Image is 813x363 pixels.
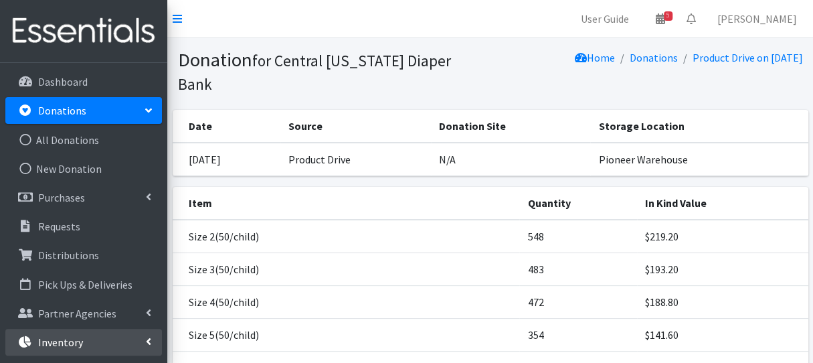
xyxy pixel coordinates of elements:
span: 5 [664,11,672,21]
td: 472 [519,286,637,319]
td: Size 2(50/child) [173,220,520,253]
p: Requests [38,220,80,233]
td: $193.20 [637,253,808,286]
th: Donation Site [431,110,590,143]
th: In Kind Value [637,187,808,220]
p: Donations [38,104,86,117]
th: Item [173,187,520,220]
small: for Central [US_STATE] Diaper Bank [178,51,451,94]
a: User Guide [570,5,640,32]
th: Date [173,110,281,143]
th: Quantity [519,187,637,220]
td: $219.20 [637,220,808,253]
p: Partner Agencies [38,307,116,320]
a: Partner Agencies [5,300,162,327]
a: New Donation [5,155,162,182]
a: All Donations [5,127,162,153]
a: Dashboard [5,68,162,95]
a: Purchases [5,184,162,211]
td: 483 [519,253,637,286]
td: Size 5(50/child) [173,319,520,352]
a: Pick Ups & Deliveries [5,271,162,298]
h1: Donation [178,48,486,94]
a: [PERSON_NAME] [707,5,808,32]
a: Distributions [5,242,162,269]
td: [DATE] [173,143,281,176]
a: Donations [630,51,678,64]
th: Source [280,110,431,143]
td: Product Drive [280,143,431,176]
td: $188.80 [637,286,808,319]
img: HumanEssentials [5,9,162,54]
td: 354 [519,319,637,352]
td: N/A [431,143,590,176]
a: 5 [645,5,676,32]
a: Requests [5,213,162,240]
p: Distributions [38,248,99,262]
a: Product Drive on [DATE] [693,51,803,64]
p: Inventory [38,336,83,349]
td: $141.60 [637,319,808,352]
td: 548 [519,220,637,253]
p: Dashboard [38,75,88,88]
a: Inventory [5,329,162,356]
td: Pioneer Warehouse [590,143,808,176]
td: Size 3(50/child) [173,253,520,286]
td: Size 4(50/child) [173,286,520,319]
p: Pick Ups & Deliveries [38,278,132,291]
th: Storage Location [590,110,808,143]
p: Purchases [38,191,85,204]
a: Home [575,51,615,64]
a: Donations [5,97,162,124]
